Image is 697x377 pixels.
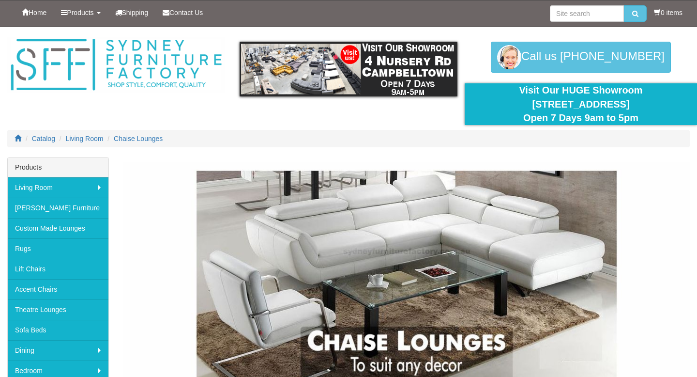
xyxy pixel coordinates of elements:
a: Theatre Lounges [8,299,108,320]
a: Dining [8,340,108,361]
a: Custom Made Lounges [8,218,108,238]
a: Rugs [8,238,108,259]
a: Sofa Beds [8,320,108,340]
div: Visit Our HUGE Showroom [STREET_ADDRESS] Open 7 Days 9am to 5pm [472,83,690,125]
span: Contact Us [169,9,203,16]
a: Catalog [32,135,55,142]
img: Sydney Furniture Factory [7,37,225,93]
a: Contact Us [155,0,210,25]
a: Chaise Lounges [114,135,163,142]
li: 0 items [654,8,682,17]
span: Products [67,9,93,16]
span: Shipping [122,9,149,16]
a: Shipping [108,0,156,25]
input: Site search [550,5,624,22]
a: Lift Chairs [8,259,108,279]
img: showroom.gif [240,42,457,96]
a: Living Room [8,177,108,198]
a: Living Room [66,135,104,142]
a: Home [15,0,54,25]
a: Accent Chairs [8,279,108,299]
a: [PERSON_NAME] Furniture [8,198,108,218]
div: Products [8,157,108,177]
a: Products [54,0,107,25]
span: Home [29,9,46,16]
